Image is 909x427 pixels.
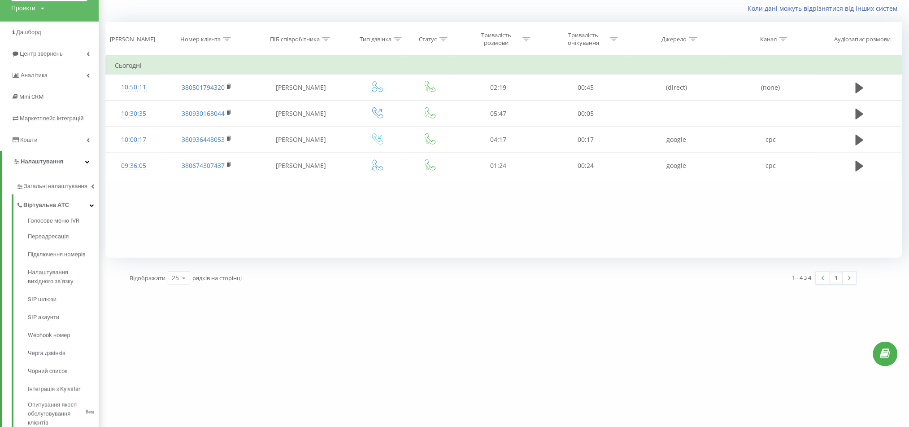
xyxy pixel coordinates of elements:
[630,75,724,101] td: (direct)
[115,79,152,96] div: 10:50:11
[28,344,99,362] a: Черга дзвінків
[23,201,69,210] span: Віртуальна АТС
[455,75,542,101] td: 02:19
[724,127,818,153] td: cpc
[28,232,69,241] span: Переадресація
[180,35,221,43] div: Номер клієнта
[542,75,630,101] td: 00:45
[542,127,630,153] td: 00:17
[28,216,99,228] a: Голосове меню IVR
[20,136,37,143] span: Кошти
[182,161,225,170] a: 380674307437
[472,31,520,47] div: Тривалість розмови
[835,35,891,43] div: Аудіозапис розмови
[792,273,812,282] div: 1 - 4 з 4
[748,4,902,13] a: Коли дані можуть відрізнятися вiд інших систем
[28,326,99,344] a: Webhook номер
[542,153,630,179] td: 00:24
[16,29,41,35] span: Дашборд
[21,158,63,165] span: Налаштування
[252,75,350,101] td: [PERSON_NAME]
[24,182,87,191] span: Загальні налаштування
[110,35,155,43] div: [PERSON_NAME]
[28,313,59,322] span: SIP акаунти
[11,4,35,13] div: Проекти
[182,109,225,118] a: 380930168044
[115,131,152,149] div: 10:00:17
[130,274,165,282] span: Відображати
[28,295,57,304] span: SIP шлюзи
[630,127,724,153] td: google
[252,101,350,127] td: [PERSON_NAME]
[28,250,86,259] span: Підключення номерів
[182,83,225,92] a: 380501794320
[662,35,687,43] div: Джерело
[28,367,67,376] span: Чорний список
[542,101,630,127] td: 00:05
[182,135,225,144] a: 380936448053
[28,331,70,340] span: Webhook номер
[28,308,99,326] a: SIP акаунти
[28,385,80,394] span: Інтеграція з Kyivstar
[28,362,99,380] a: Чорний список
[761,35,777,43] div: Канал
[20,50,63,57] span: Центр звернень
[270,35,320,43] div: ПІБ співробітника
[21,72,48,79] span: Аналiтика
[28,291,99,308] a: SIP шлюзи
[455,101,542,127] td: 05:47
[28,246,99,264] a: Підключення номерів
[724,153,818,179] td: cpc
[455,127,542,153] td: 04:17
[172,273,179,282] div: 25
[830,272,843,284] a: 1
[28,216,79,225] span: Голосове меню IVR
[419,35,437,43] div: Статус
[16,176,99,194] a: Загальні налаштування
[28,228,99,246] a: Переадресація
[115,105,152,123] div: 10:30:35
[252,153,350,179] td: [PERSON_NAME]
[28,268,94,286] span: Налаштування вихідного зв’язку
[630,153,724,179] td: google
[2,151,99,172] a: Налаштування
[724,75,818,101] td: (none)
[28,264,99,291] a: Налаштування вихідного зв’язку
[115,157,152,175] div: 09:36:05
[106,57,902,75] td: Сьогодні
[19,93,43,100] span: Mini CRM
[28,380,99,398] a: Інтеграція з Kyivstar
[560,31,608,47] div: Тривалість очікування
[20,115,84,122] span: Маркетплейс інтеграцій
[16,194,99,213] a: Віртуальна АТС
[192,274,242,282] span: рядків на сторінці
[28,349,65,358] span: Черга дзвінків
[455,153,542,179] td: 01:24
[360,35,391,43] div: Тип дзвінка
[252,127,350,153] td: [PERSON_NAME]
